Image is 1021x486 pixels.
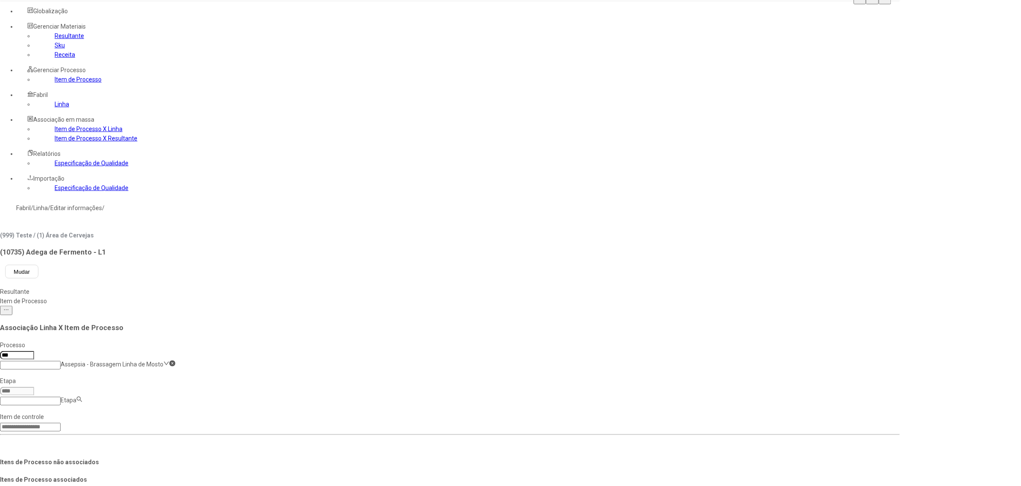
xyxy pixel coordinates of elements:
a: Linha [55,101,69,108]
a: Especificação de Qualidade [55,184,128,191]
nz-select-placeholder: Etapa [61,397,76,404]
span: Gerenciar Materiais [33,23,86,30]
a: Item de Processo [55,76,102,83]
span: Associação em massa [33,116,94,123]
a: Item de Processo X Resultante [55,135,137,142]
a: Especificação de Qualidade [55,160,128,167]
nz-breadcrumb-separator: / [48,205,50,211]
a: Resultante [55,32,84,39]
span: Relatórios [33,150,61,157]
nz-select-item: Assepsia - Brassagem Linha de Mosto [61,361,163,368]
span: Importação [33,175,64,182]
span: Mudar [14,269,30,275]
a: Linha [33,205,48,211]
button: Mudar [5,265,38,278]
span: Fabril [33,91,48,98]
a: Sku [55,42,65,49]
a: Item de Processo X Linha [55,126,122,132]
a: Editar informações [50,205,102,211]
span: Globalização [33,8,68,15]
nz-breadcrumb-separator: / [31,205,33,211]
span: Gerenciar Processo [33,67,86,73]
a: Fabril [16,205,31,211]
a: Receita [55,51,75,58]
nz-breadcrumb-separator: / [102,205,105,211]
